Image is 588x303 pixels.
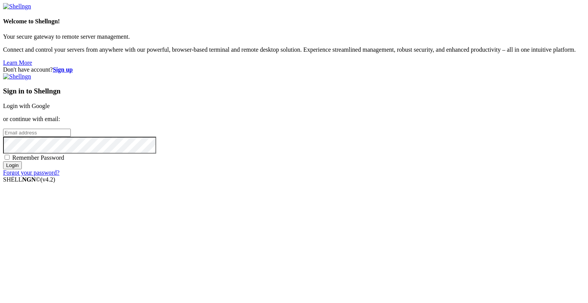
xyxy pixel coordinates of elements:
[3,46,585,53] p: Connect and control your servers from anywhere with our powerful, browser-based terminal and remo...
[3,116,585,123] p: or continue with email:
[3,103,50,109] a: Login with Google
[53,66,73,73] a: Sign up
[22,176,36,183] b: NGN
[12,154,64,161] span: Remember Password
[3,161,22,169] input: Login
[3,59,32,66] a: Learn More
[5,155,10,160] input: Remember Password
[3,129,71,137] input: Email address
[3,87,585,95] h3: Sign in to Shellngn
[3,169,59,176] a: Forgot your password?
[41,176,56,183] span: 4.2.0
[3,18,585,25] h4: Welcome to Shellngn!
[3,66,585,73] div: Don't have account?
[3,176,55,183] span: SHELL ©
[3,33,585,40] p: Your secure gateway to remote server management.
[3,3,31,10] img: Shellngn
[3,73,31,80] img: Shellngn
